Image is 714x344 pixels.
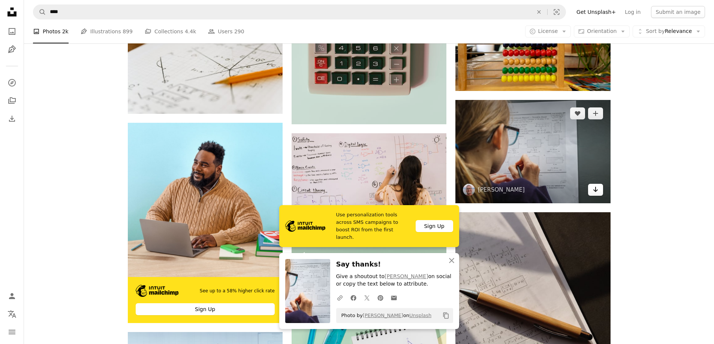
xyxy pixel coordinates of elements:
[185,27,196,36] span: 4.4k
[128,123,283,323] a: See up to a 58% higher click rateSign Up
[646,28,665,34] span: Sort by
[440,309,452,322] button: Copy to clipboard
[646,28,692,35] span: Relevance
[285,220,325,232] img: file-1690386555781-336d1949dad1image
[208,19,244,43] a: Users 290
[620,6,645,18] a: Log in
[463,184,475,196] img: Go to Greg Rosenke's profile
[4,4,19,21] a: Home — Unsplash
[525,25,571,37] button: License
[292,180,446,187] a: woman in white and red polka dot long sleeve shirt
[81,19,133,43] a: Illustrations 899
[374,290,387,305] a: Share on Pinterest
[416,220,453,232] div: Sign Up
[455,100,610,203] img: woman in black framed eyeglasses holding pen
[360,290,374,305] a: Share on Twitter
[128,123,283,277] img: file-1722962830841-dea897b5811bimage
[363,313,403,318] a: [PERSON_NAME]
[588,107,603,119] button: Add to Collection
[633,25,705,37] button: Sort byRelevance
[292,133,446,235] img: woman in white and red polka dot long sleeve shirt
[234,27,244,36] span: 290
[4,75,19,90] a: Explore
[4,93,19,108] a: Collections
[4,24,19,39] a: Photos
[4,111,19,126] a: Download History
[136,303,275,315] div: Sign Up
[548,5,566,19] button: Visual search
[200,288,275,294] span: See up to a 58% higher click rate
[574,25,630,37] button: Orientation
[455,312,610,319] a: a pen sitting on top of a piece of paper
[336,211,410,241] span: Use personalization tools across SMS campaigns to boost ROI from the first launch.
[347,290,360,305] a: Share on Facebook
[538,28,558,34] span: License
[587,28,617,34] span: Orientation
[588,184,603,196] a: Download
[4,325,19,340] button: Menu
[455,148,610,155] a: woman in black framed eyeglasses holding pen
[478,186,525,194] a: [PERSON_NAME]
[279,205,459,247] a: Use personalization tools across SMS campaigns to boost ROI from the first launch.Sign Up
[33,4,566,19] form: Find visuals sitewide
[33,5,46,19] button: Search Unsplash
[123,27,133,36] span: 899
[4,289,19,304] a: Log in / Sign up
[531,5,547,19] button: Clear
[409,313,431,318] a: Unsplash
[136,285,179,297] img: file-1690386555781-336d1949dad1image
[145,19,196,43] a: Collections 4.4k
[572,6,620,18] a: Get Unsplash+
[336,259,453,270] h3: Say thanks!
[387,290,401,305] a: Share over email
[336,273,453,288] p: Give a shoutout to on social or copy the text below to attribute.
[4,307,19,322] button: Language
[385,273,428,279] a: [PERSON_NAME]
[128,11,283,114] img: A pencil resting on top of a piece of paper
[128,59,283,66] a: A pencil resting on top of a piece of paper
[4,42,19,57] a: Illustrations
[570,107,585,119] button: Like
[338,310,432,322] span: Photo by on
[651,6,705,18] button: Submit an image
